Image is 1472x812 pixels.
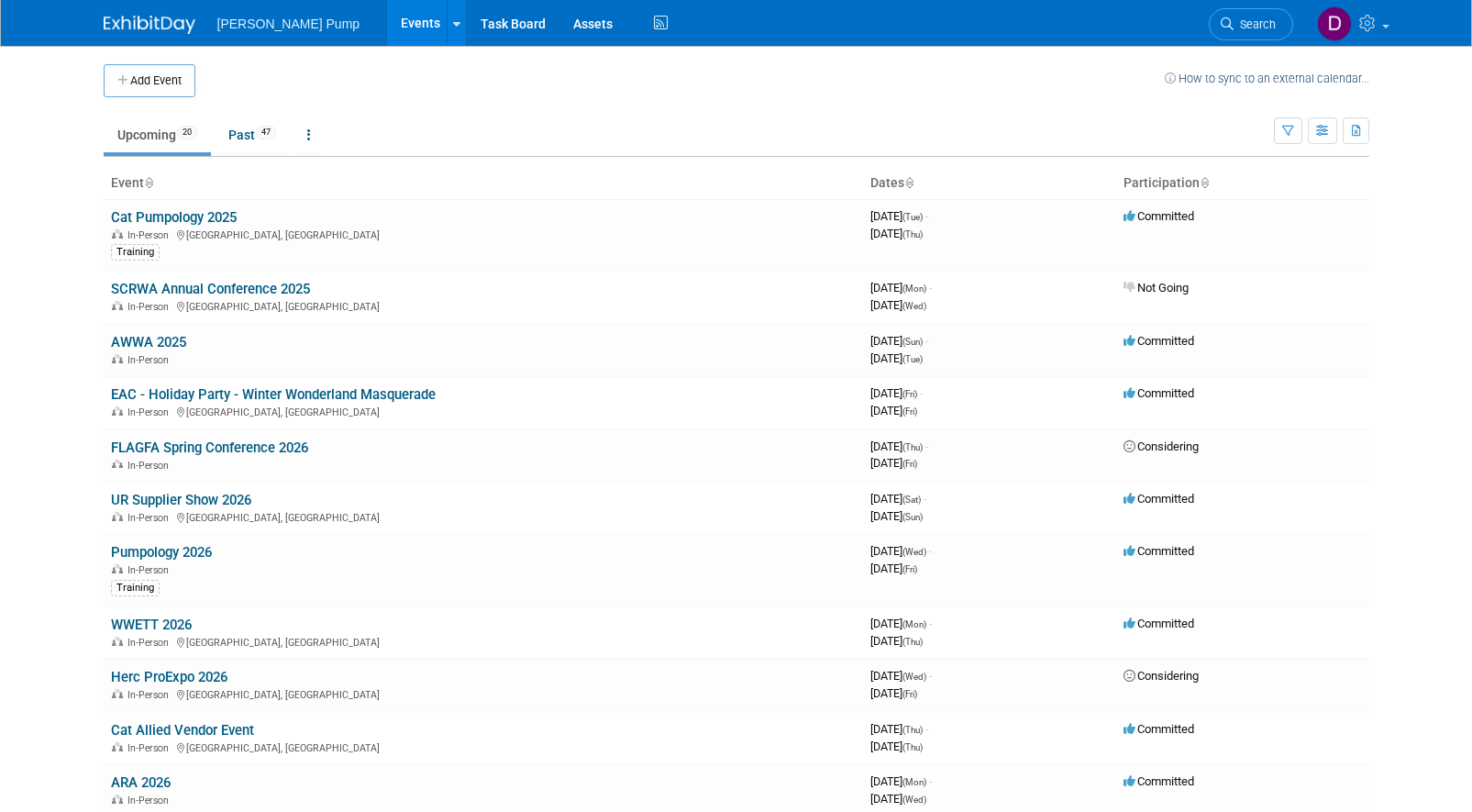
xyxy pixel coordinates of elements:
span: In-Person [127,742,174,754]
img: ExhibitDay [104,16,195,34]
span: In-Person [127,301,174,313]
span: [DATE] [870,634,923,648]
a: Sort by Start Date [904,175,913,190]
span: [DATE] [870,404,917,417]
span: In-Person [127,564,174,576]
span: - [929,669,932,683]
th: Dates [863,168,1116,199]
a: FLAGFA Spring Conference 2026 [111,439,308,456]
span: Considering [1123,439,1199,453]
a: ARA 2026 [111,774,171,791]
span: [DATE] [870,439,928,453]
span: Committed [1123,334,1194,348]
span: [DATE] [870,722,928,736]
span: [DATE] [870,562,917,575]
span: - [920,386,923,400]
span: [DATE] [870,792,926,806]
img: In-Person Event [112,460,123,469]
span: (Fri) [902,406,917,417]
span: Committed [1123,774,1194,788]
a: Past47 [215,117,290,152]
span: In-Person [127,795,174,806]
span: (Thu) [902,725,923,735]
span: (Tue) [902,354,923,364]
span: [DATE] [870,617,932,630]
span: 47 [256,126,276,139]
span: In-Person [127,689,174,701]
span: - [925,722,928,736]
a: AWWA 2025 [111,334,186,350]
span: [DATE] [870,351,923,365]
th: Participation [1116,168,1369,199]
span: [DATE] [870,774,932,788]
span: Committed [1123,617,1194,630]
span: (Sun) [902,337,923,347]
span: (Tue) [902,212,923,222]
span: 20 [177,126,197,139]
span: (Wed) [902,672,926,682]
span: (Fri) [902,389,917,399]
span: (Thu) [902,637,923,647]
a: Cat Pumpology 2025 [111,209,237,226]
span: Search [1234,17,1276,31]
span: (Mon) [902,284,926,294]
span: - [929,281,932,295]
a: Cat Allied Vendor Event [111,722,254,739]
span: [DATE] [870,544,932,558]
span: (Thu) [902,442,923,452]
span: [DATE] [870,669,932,683]
th: Event [104,168,863,199]
span: In-Person [127,637,174,649]
span: In-Person [127,354,174,366]
div: [GEOGRAPHIC_DATA], [GEOGRAPHIC_DATA] [111,634,856,649]
a: Upcoming20 [104,117,211,152]
span: [DATE] [870,281,932,295]
span: (Wed) [902,795,926,805]
a: UR Supplier Show 2026 [111,492,251,508]
a: WWETT 2026 [111,617,192,633]
span: - [925,439,928,453]
span: [DATE] [870,686,917,700]
a: Herc ProExpo 2026 [111,669,227,685]
img: In-Person Event [112,406,123,416]
img: In-Person Event [112,795,123,804]
span: Committed [1123,544,1194,558]
div: Training [111,580,160,596]
span: In-Person [127,460,174,472]
button: Add Event [104,64,195,97]
img: In-Person Event [112,229,123,239]
span: [DATE] [870,492,926,506]
img: In-Person Event [112,301,123,310]
div: [GEOGRAPHIC_DATA], [GEOGRAPHIC_DATA] [111,740,856,754]
img: In-Person Event [112,354,123,363]
a: Pumpology 2026 [111,544,212,561]
span: [DATE] [870,227,923,240]
span: (Thu) [902,742,923,752]
span: [DATE] [870,456,917,470]
a: EAC - Holiday Party - Winter Wonderland Masquerade [111,386,436,403]
span: (Fri) [902,459,917,469]
span: (Fri) [902,564,917,574]
div: [GEOGRAPHIC_DATA], [GEOGRAPHIC_DATA] [111,227,856,241]
span: Committed [1123,722,1194,736]
span: (Mon) [902,777,926,787]
img: In-Person Event [112,564,123,573]
span: - [929,617,932,630]
span: (Mon) [902,619,926,629]
span: [DATE] [870,298,926,312]
span: - [925,334,928,348]
div: [GEOGRAPHIC_DATA], [GEOGRAPHIC_DATA] [111,509,856,524]
a: How to sync to an external calendar... [1165,72,1369,85]
span: [PERSON_NAME] Pump [217,17,360,31]
span: [DATE] [870,386,923,400]
span: [DATE] [870,740,923,753]
div: [GEOGRAPHIC_DATA], [GEOGRAPHIC_DATA] [111,686,856,701]
img: In-Person Event [112,637,123,646]
span: (Fri) [902,689,917,699]
span: (Sun) [902,512,923,522]
span: (Sat) [902,495,921,505]
div: [GEOGRAPHIC_DATA], [GEOGRAPHIC_DATA] [111,298,856,313]
div: [GEOGRAPHIC_DATA], [GEOGRAPHIC_DATA] [111,404,856,418]
img: Del Ritz [1317,6,1352,41]
span: [DATE] [870,509,923,523]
